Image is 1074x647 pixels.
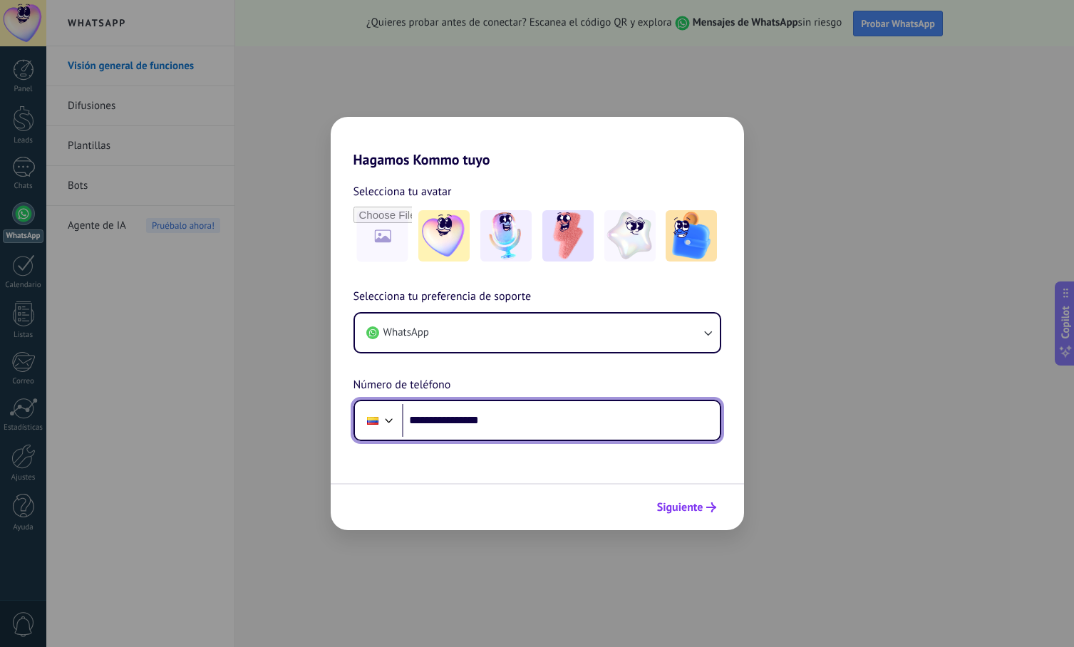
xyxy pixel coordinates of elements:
[657,502,703,512] span: Siguiente
[353,288,532,306] span: Selecciona tu preferencia de soporte
[353,376,451,395] span: Número de teléfono
[353,182,452,201] span: Selecciona tu avatar
[480,210,532,262] img: -2.jpeg
[666,210,717,262] img: -5.jpeg
[542,210,594,262] img: -3.jpeg
[418,210,470,262] img: -1.jpeg
[359,405,386,435] div: Colombia: + 57
[604,210,656,262] img: -4.jpeg
[383,326,429,340] span: WhatsApp
[651,495,723,519] button: Siguiente
[355,314,720,352] button: WhatsApp
[331,117,744,168] h2: Hagamos Kommo tuyo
